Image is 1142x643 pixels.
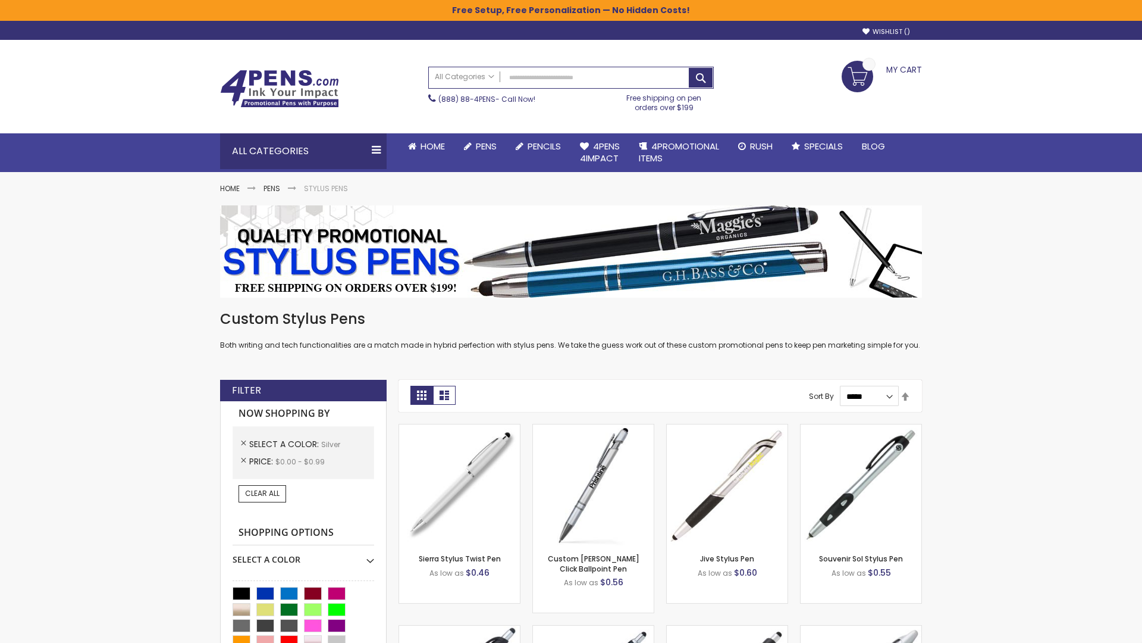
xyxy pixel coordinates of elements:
[220,183,240,193] a: Home
[466,567,490,579] span: $0.46
[533,424,654,545] img: Custom Alex II Click Ballpoint Pen-Silver
[564,578,598,588] span: As low as
[429,67,500,87] a: All Categories
[804,140,843,152] span: Specials
[435,72,494,82] span: All Categories
[399,133,454,160] a: Home
[750,140,773,152] span: Rush
[667,625,788,635] a: Souvenir® Emblem Stylus Pen-Silver
[438,94,495,104] a: (888) 88-4PENS
[399,424,520,545] img: Stypen-35-Silver
[548,554,639,573] a: Custom [PERSON_NAME] Click Ballpoint Pen
[304,183,348,193] strong: Stylus Pens
[580,140,620,164] span: 4Pens 4impact
[220,310,922,329] h1: Custom Stylus Pens
[220,310,922,351] div: Both writing and tech functionalities are a match made in hybrid perfection with stylus pens. We ...
[614,89,714,113] div: Free shipping on pen orders over $199
[438,94,535,104] span: - Call Now!
[734,567,757,579] span: $0.60
[429,568,464,578] span: As low as
[321,439,340,450] span: Silver
[249,455,275,467] span: Price
[862,27,910,36] a: Wishlist
[667,424,788,545] img: Jive Stylus Pen-Silver
[220,70,339,108] img: 4Pens Custom Pens and Promotional Products
[809,391,834,401] label: Sort By
[249,438,321,450] span: Select A Color
[819,554,903,564] a: Souvenir Sol Stylus Pen
[533,625,654,635] a: Epiphany Stylus Pens-Silver
[233,545,374,566] div: Select A Color
[232,384,261,397] strong: Filter
[410,386,433,405] strong: Grid
[421,140,445,152] span: Home
[868,567,891,579] span: $0.55
[419,554,501,564] a: Sierra Stylus Twist Pen
[506,133,570,160] a: Pencils
[275,457,325,467] span: $0.00 - $0.99
[832,568,866,578] span: As low as
[639,140,719,164] span: 4PROMOTIONAL ITEMS
[700,554,754,564] a: Jive Stylus Pen
[399,424,520,434] a: Stypen-35-Silver
[852,133,895,160] a: Blog
[801,424,921,434] a: Souvenir Sol Stylus Pen-Silver
[245,488,280,498] span: Clear All
[729,133,782,160] a: Rush
[233,520,374,546] strong: Shopping Options
[220,205,922,298] img: Stylus Pens
[600,576,623,588] span: $0.56
[263,183,280,193] a: Pens
[454,133,506,160] a: Pens
[629,133,729,172] a: 4PROMOTIONALITEMS
[862,140,885,152] span: Blog
[667,424,788,434] a: Jive Stylus Pen-Silver
[570,133,629,172] a: 4Pens4impact
[528,140,561,152] span: Pencils
[698,568,732,578] span: As low as
[399,625,520,635] a: React Stylus Grip Pen-Silver
[476,140,497,152] span: Pens
[533,424,654,434] a: Custom Alex II Click Ballpoint Pen-Silver
[801,424,921,545] img: Souvenir Sol Stylus Pen-Silver
[782,133,852,160] a: Specials
[239,485,286,502] a: Clear All
[801,625,921,635] a: Twist Highlighter-Pen Stylus Combo-Silver
[220,133,387,169] div: All Categories
[233,401,374,426] strong: Now Shopping by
